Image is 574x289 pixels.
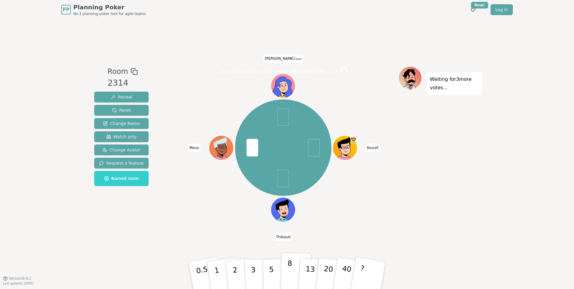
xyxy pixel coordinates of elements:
[99,160,144,166] span: Request a feature
[107,77,137,89] div: 2314
[365,144,380,152] span: Click to change your name
[94,158,149,169] button: Request a feature
[103,120,140,126] span: Change Name
[471,2,488,8] div: New!
[295,58,302,60] span: (you)
[94,144,149,155] button: Change Avatar
[62,6,69,13] span: PP
[61,3,146,16] a: PPPlanning PokerNo.1 planning poker tool for agile teams
[3,276,32,281] button: Version0.9.2
[263,54,303,63] span: Click to change your name
[274,233,292,241] span: Click to change your name
[73,11,146,16] span: No.1 planning poker tool for agile teams
[104,175,139,181] span: Named room
[94,92,149,102] button: Reveal
[111,94,132,100] span: Reveal
[468,4,479,15] button: New!
[9,276,32,281] span: Version 0.9.2
[106,134,137,140] span: Watch only
[94,131,149,142] button: Watch only
[112,107,131,113] span: Reset
[94,105,149,116] button: Reset
[94,171,149,186] button: Named room
[3,282,34,285] span: Last updated: [DATE]
[272,74,295,98] button: Click to change your avatar
[102,147,141,153] span: Change Avatar
[107,66,128,77] span: Room
[188,144,201,152] span: Click to change your name
[430,75,479,92] p: Waiting for 3 more votes...
[351,136,357,142] span: Youcef is the host
[219,67,337,76] p: Lost connection to the server. Reconnecting... ( 1 )
[491,4,513,15] a: Log in
[94,118,149,129] button: Change Name
[73,3,146,11] span: Planning Poker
